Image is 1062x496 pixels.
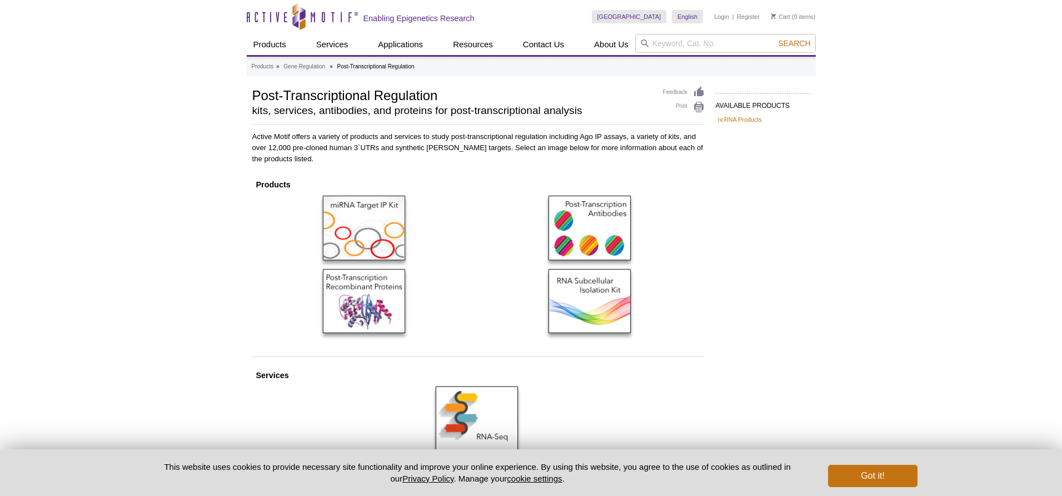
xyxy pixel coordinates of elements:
img: RNA Subcellular Isolation Kit [549,269,631,333]
a: RNA Processing Antibodies [549,196,631,263]
a: Gene Regulation [283,62,325,72]
button: cookie settings [507,474,562,483]
h1: Post-Transcriptional Regulation [252,86,652,103]
img: Your Cart [771,13,776,19]
button: Search [775,38,814,48]
li: » [276,63,280,70]
li: » [330,63,333,70]
th: Products [253,177,704,192]
h2: kits, services, antibodies, and proteins for post-transcriptional analysis [252,106,652,116]
a: ncRNA Products [718,115,762,125]
a: Privacy Policy [402,474,453,483]
a: Post Transcription Recombinant Proteins [323,269,405,336]
button: Got it! [828,465,917,487]
a: Products [247,34,293,55]
a: Register [737,13,760,21]
a: Login [714,13,729,21]
li: (0 items) [771,10,816,23]
li: Post-Transcriptional Regulation [337,63,415,70]
a: Applications [371,34,430,55]
a: Print [663,101,705,113]
li: | [732,10,734,23]
a: Feedback [663,86,705,98]
h2: AVAILABLE PRODUCTS [716,93,810,113]
img: RNA Processing Antibodies [549,196,631,260]
input: Keyword, Cat. No. [635,34,816,53]
a: About Us [587,34,635,55]
p: This website uses cookies to provide necessary site functionality and improve your online experie... [145,461,810,484]
img: Post Transcription Recombinant Proteins [323,269,405,333]
a: miRNA Target IP Kit [323,196,405,263]
a: Cart [771,13,790,21]
img: miRNA Target IP Kit [323,196,405,260]
p: Active Motif offers a variety of products and services to study post-transcriptional regulation i... [252,131,705,165]
span: Search [778,39,810,48]
th: Services [253,368,704,383]
a: English [672,10,703,23]
a: Resources [446,34,500,55]
img: RNA-Seq Services [436,386,518,450]
a: RNA Subcellular Isolation Kit [549,269,631,336]
a: Services [310,34,355,55]
a: Products [252,62,273,72]
a: [GEOGRAPHIC_DATA] [592,10,667,23]
h2: Enabling Epigenetics Research [363,13,475,23]
a: RNA-Seq Services [436,386,518,454]
a: Contact Us [516,34,571,55]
